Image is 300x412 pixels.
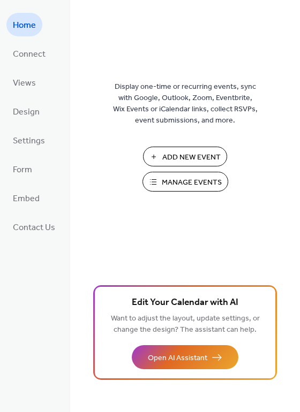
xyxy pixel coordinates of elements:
span: Manage Events [162,177,222,188]
span: Connect [13,46,46,63]
span: Display one-time or recurring events, sync with Google, Outlook, Zoom, Eventbrite, Wix Events or ... [113,81,258,126]
button: Add New Event [143,147,227,166]
span: Home [13,17,36,34]
span: Add New Event [162,152,221,163]
span: Views [13,75,36,92]
button: Manage Events [142,172,228,192]
a: Connect [6,42,52,65]
span: Want to adjust the layout, update settings, or change the design? The assistant can help. [111,311,260,337]
span: Design [13,104,40,121]
span: Contact Us [13,219,55,236]
a: Settings [6,128,51,152]
button: Open AI Assistant [132,345,238,369]
a: Design [6,100,46,123]
a: Contact Us [6,215,62,239]
a: Form [6,157,39,181]
a: Views [6,71,42,94]
span: Embed [13,190,40,208]
span: Edit Your Calendar with AI [132,295,238,310]
span: Settings [13,133,45,150]
span: Form [13,162,32,179]
span: Open AI Assistant [148,353,207,364]
a: Embed [6,186,46,210]
a: Home [6,13,42,36]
